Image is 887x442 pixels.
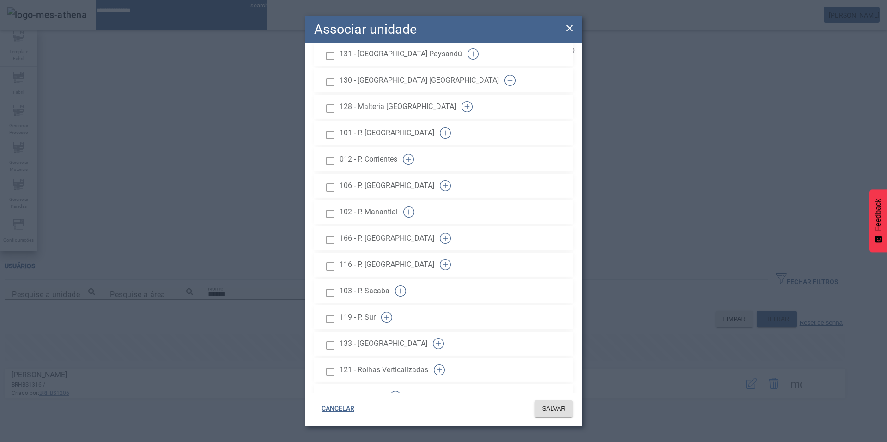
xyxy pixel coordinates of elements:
h2: Associar unidade [314,19,417,39]
span: CANCELAR [322,404,354,413]
button: CANCELAR [314,400,362,417]
span: Feedback [874,199,882,231]
span: 119 - P. Sur [340,312,376,323]
span: 106 - P. [GEOGRAPHIC_DATA] [340,180,434,191]
span: 126 - Rotulos. [340,391,384,402]
span: 128 - Malteria [GEOGRAPHIC_DATA] [340,101,456,112]
span: 131 - [GEOGRAPHIC_DATA] Paysandú [340,48,462,60]
span: 166 - P. [GEOGRAPHIC_DATA] [340,233,434,244]
span: SALVAR [542,404,565,413]
span: 121 - Rolhas Verticalizadas [340,364,428,375]
span: 133 - [GEOGRAPHIC_DATA] [340,338,427,349]
span: 101 - P. [GEOGRAPHIC_DATA] [340,127,434,139]
span: 012 - P. Corrientes [340,154,397,165]
button: SALVAR [535,400,573,417]
span: 102 - P. Manantial [340,206,398,218]
span: 116 - P. [GEOGRAPHIC_DATA] [340,259,434,270]
span: 103 - P. Sacaba [340,285,389,297]
span: 130 - [GEOGRAPHIC_DATA] [GEOGRAPHIC_DATA] [340,75,499,86]
button: Feedback - Mostrar pesquisa [869,189,887,252]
